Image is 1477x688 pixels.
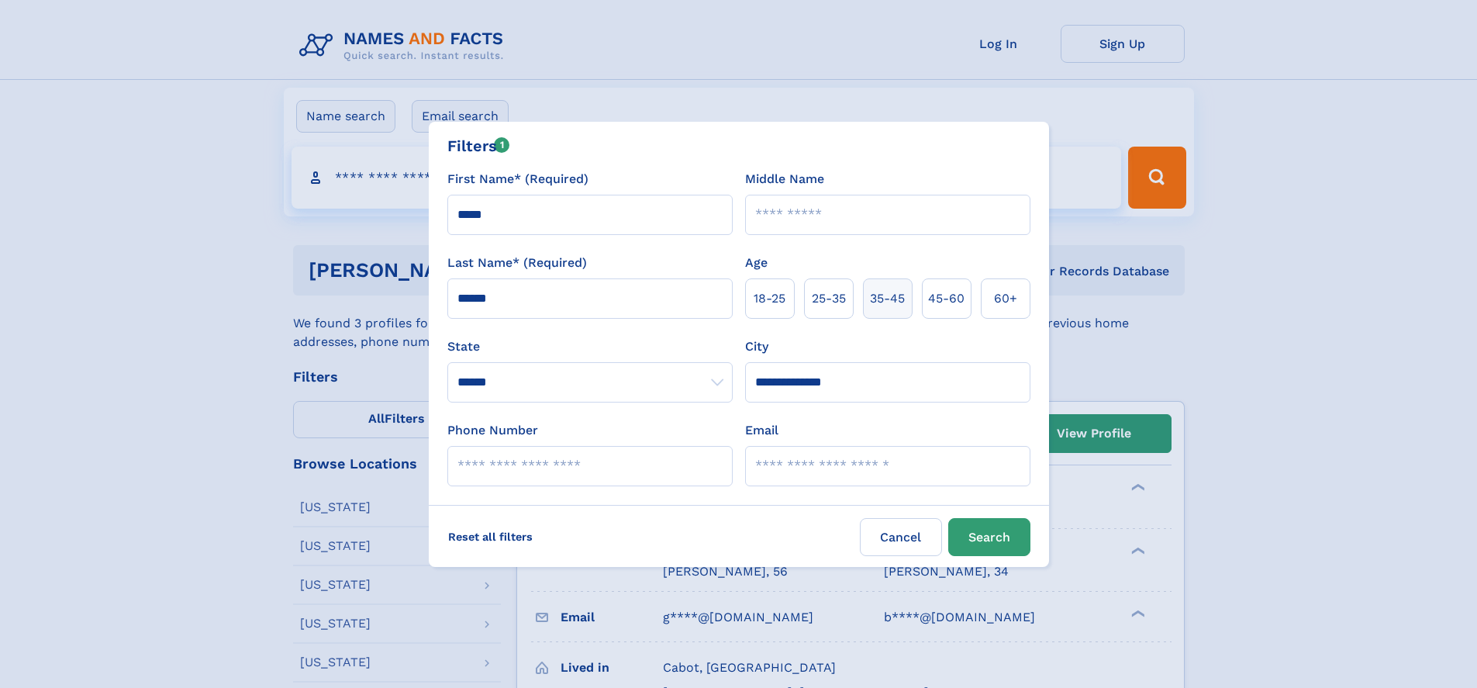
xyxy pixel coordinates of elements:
[745,254,768,272] label: Age
[745,421,778,440] label: Email
[754,289,785,308] span: 18‑25
[812,289,846,308] span: 25‑35
[948,518,1030,556] button: Search
[860,518,942,556] label: Cancel
[447,254,587,272] label: Last Name* (Required)
[994,289,1017,308] span: 60+
[745,337,768,356] label: City
[438,518,543,555] label: Reset all filters
[745,170,824,188] label: Middle Name
[928,289,965,308] span: 45‑60
[447,170,588,188] label: First Name* (Required)
[447,134,510,157] div: Filters
[447,421,538,440] label: Phone Number
[447,337,733,356] label: State
[870,289,905,308] span: 35‑45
